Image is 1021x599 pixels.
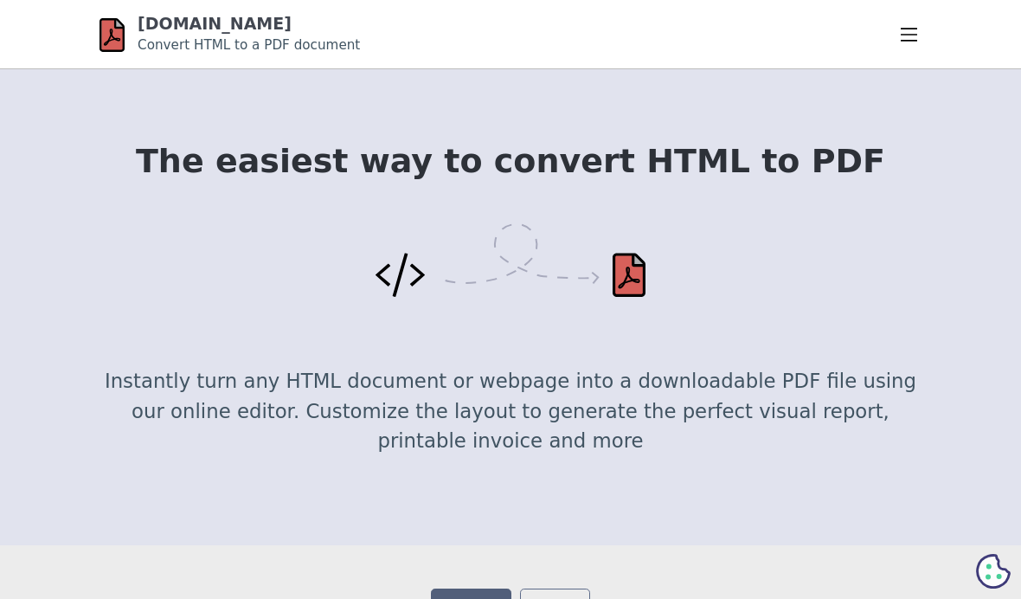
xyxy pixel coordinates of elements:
p: Instantly turn any HTML document or webpage into a downloadable PDF file using our online editor.... [100,366,921,455]
h1: The easiest way to convert HTML to PDF [100,143,921,180]
img: html-pdf.net [100,16,125,55]
small: Convert HTML to a PDF document [138,37,360,53]
svg: Cookie Preferences [976,554,1011,589]
a: [DOMAIN_NAME] [138,14,292,33]
img: Convert HTML to PDF [376,223,645,298]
